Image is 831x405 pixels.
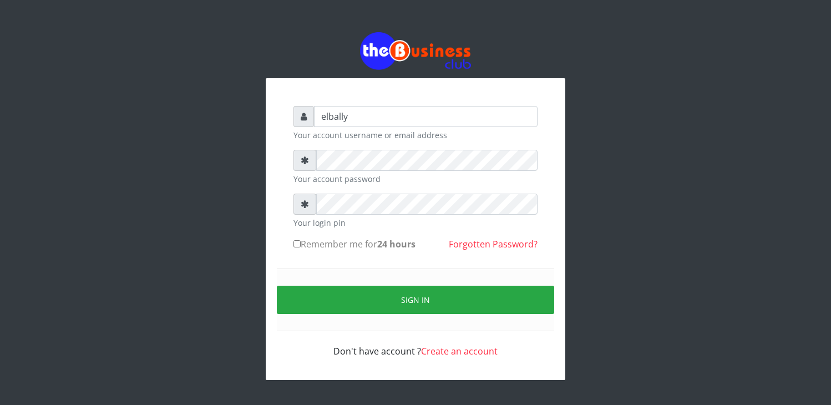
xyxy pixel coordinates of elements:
input: Username or email address [314,106,538,127]
small: Your login pin [293,217,538,229]
button: Sign in [277,286,554,314]
small: Your account username or email address [293,129,538,141]
input: Remember me for24 hours [293,240,301,247]
div: Don't have account ? [293,331,538,358]
a: Forgotten Password? [449,238,538,250]
b: 24 hours [377,238,415,250]
small: Your account password [293,173,538,185]
label: Remember me for [293,237,415,251]
a: Create an account [421,345,498,357]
